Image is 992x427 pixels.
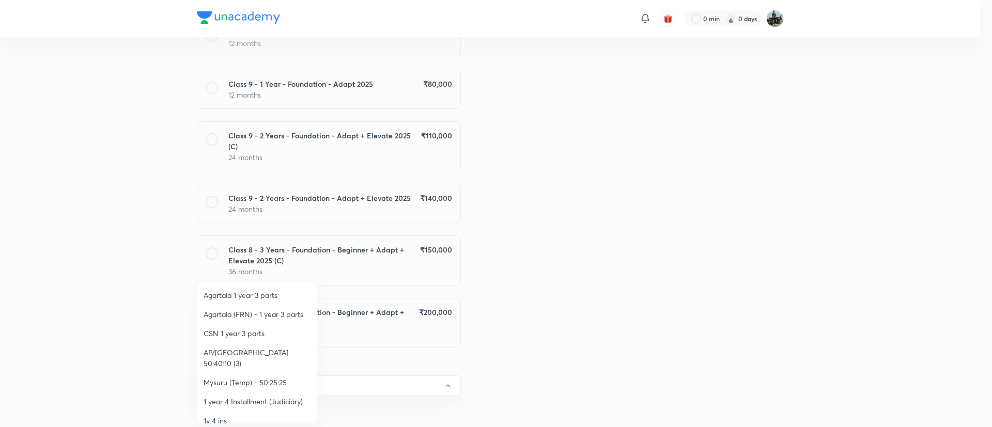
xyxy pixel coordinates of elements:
span: 1 year 4 Installment (Judiciary) [204,396,311,407]
span: 1y 4 ins [204,415,311,426]
span: CSN 1 year 3 parts [204,328,311,339]
span: Agartala 1 year 3 parts [204,290,311,301]
span: Agartala (FRN) - 1 year 3 parts [204,309,311,320]
span: Mysuru (Temp) - 50:25:25 [204,377,311,388]
span: AP/[GEOGRAPHIC_DATA] 50:40:10 (3) [204,347,311,369]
